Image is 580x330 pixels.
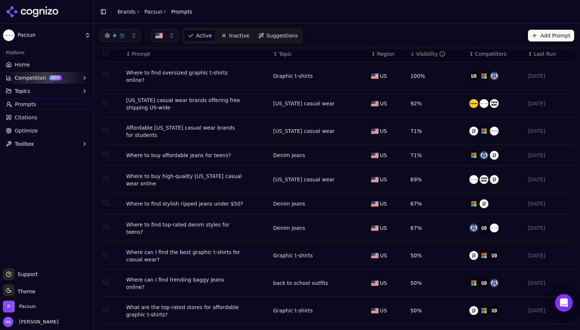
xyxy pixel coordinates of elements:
div: [US_STATE] casual wear brands offering free shipping US-wide [126,97,243,111]
span: US [380,72,387,80]
span: Toolbox [15,140,34,148]
a: Optimize [3,125,90,137]
span: Citations [15,114,37,121]
img: uniqlo [469,251,478,260]
img: US flag [371,253,378,258]
a: Denim jeans [273,152,306,159]
span: US [380,152,387,159]
a: Pacsun [144,8,162,15]
button: Topics [3,85,90,97]
a: Where to buy high-quality [US_STATE] casual wear online [126,173,243,187]
div: [US_STATE] casual wear [273,127,335,135]
div: Platform [3,47,90,59]
div: Open Intercom Messenger [555,294,573,312]
div: 71% [410,152,463,159]
button: Select all rows [103,50,108,56]
button: CompetitionNEW [3,72,90,84]
div: [DATE] [528,307,571,314]
button: Add Prompt [528,30,574,41]
th: brandMentionRate [407,46,466,62]
span: Suggestions [266,32,298,39]
img: h&m [469,279,478,287]
div: [DATE] [528,127,571,135]
button: Select row 155 [103,279,108,285]
a: Denim jeans [273,200,306,207]
span: US [380,200,387,207]
div: 67% [410,200,463,207]
div: 50% [410,252,463,259]
img: brandy melville [469,175,478,184]
img: uniqlo [490,151,499,160]
button: Select row 159 [103,200,108,206]
img: Pacsun [3,29,15,41]
img: Pacsun [3,301,15,312]
button: Select row 132 [103,152,108,157]
a: Active [184,30,216,41]
img: urban outfitters [469,72,478,80]
div: ↕Competitors [469,50,522,58]
a: Where to find top-rated denim styles for teens? [126,221,243,236]
span: Last Run [534,50,556,58]
a: Where can I find trending baggy jeans online? [126,276,243,291]
span: Prompt [132,50,150,58]
img: brandy melville [480,99,488,108]
a: Brands [118,9,136,15]
button: Toolbox [3,138,90,150]
button: Open organization switcher [3,301,36,312]
a: Where to find stylish ripped jeans under $50? [126,200,243,207]
div: [DATE] [528,224,571,232]
a: Where can I find the best graphic t-shirts for casual wear? [126,249,243,263]
a: Where to buy affordable jeans for teens? [126,152,231,159]
span: Support [15,271,38,278]
img: billabong [490,99,499,108]
a: Prompts [3,98,90,110]
div: Affordable [US_STATE] casual wear brands for students [126,124,243,139]
div: ↕Prompt [126,50,267,58]
img: US flag [371,101,378,106]
img: uniqlo [490,175,499,184]
img: US flag [371,225,378,231]
img: uniqlo [469,306,478,315]
img: US flag [371,280,378,286]
img: Nico Arce [3,317,13,327]
img: urban outfitters [490,306,499,315]
div: Data table [100,46,574,324]
a: What are the top-rated stores for affordable graphic t-shirts? [126,304,243,318]
a: Citations [3,112,90,123]
span: Topics [15,87,30,95]
div: 92% [410,100,463,107]
div: [DATE] [528,152,571,159]
button: Open user button [3,317,59,327]
button: Select row 216 [103,307,108,313]
img: urban outfitters [480,279,488,287]
th: Topic [270,46,369,62]
img: urban outfitters [480,224,488,232]
div: Denim jeans [273,224,306,232]
span: Theme [15,289,35,294]
a: [US_STATE] casual wear [273,176,335,183]
div: [DATE] [528,100,571,107]
img: cotton on [490,127,499,135]
div: 67% [410,224,463,232]
button: Select row 162 [103,224,108,230]
div: 50% [410,307,463,314]
img: uniqlo [480,199,488,208]
span: US [380,127,387,135]
th: Last Run [525,46,574,62]
img: h&m [480,251,488,260]
span: [PERSON_NAME] [16,319,59,325]
img: US [155,32,163,39]
div: ↕Region [371,50,404,58]
a: Home [3,59,90,70]
a: back to school outfits [273,279,328,287]
div: [DATE] [528,176,571,183]
span: NEW [49,75,62,80]
img: h&m [480,127,488,135]
button: Select row 5 [103,72,108,78]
